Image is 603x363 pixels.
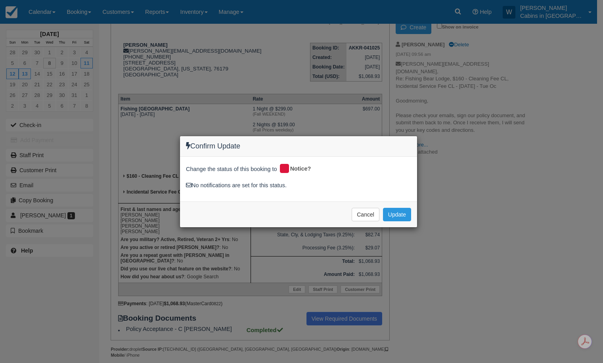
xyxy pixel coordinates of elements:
h4: Confirm Update [186,142,411,150]
div: Notice? [279,163,317,175]
span: Change the status of this booking to [186,165,277,175]
div: No notifications are set for this status. [186,181,411,190]
button: Cancel [352,208,379,221]
button: Update [383,208,411,221]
